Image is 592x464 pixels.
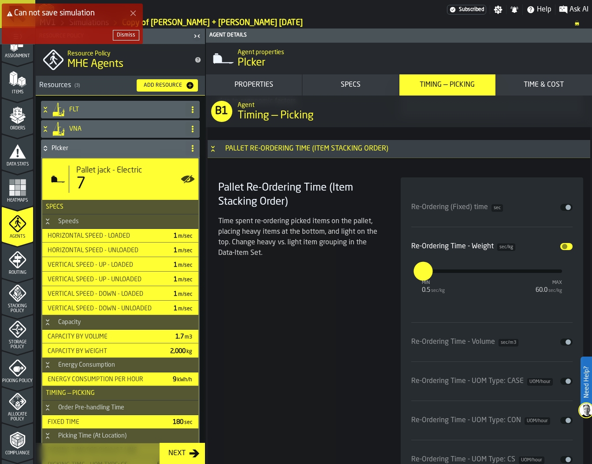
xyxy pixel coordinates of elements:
[44,376,166,383] div: Energy Consumption Per Hour
[206,43,592,74] div: title-PIcker
[44,232,167,239] div: Horizontal Speed - Loaded
[76,175,86,193] div: 7
[519,457,544,464] span: UOM/hour
[238,100,585,109] h2: Sub Title
[498,80,590,90] div: Time & Cost
[411,195,573,220] div: input-slider-Re-Ordering (Fixed) time
[177,377,192,383] span: kWh/h
[413,261,432,280] label: react-aria8078004226-:r3t:
[44,333,168,340] div: Capacity by volume
[302,74,398,96] button: button-Specs
[2,62,33,97] li: menu Items
[2,279,33,314] li: menu Stacking Policy
[2,304,33,313] span: Stacking Policy
[39,80,130,91] div: Resources
[208,145,218,152] button: Button-Pallet Re-Ordering Time (Item Stacking Order)-open
[42,415,198,429] div: StatList-item-Fixed time
[431,288,445,293] span: sec/kg
[76,166,191,175] div: Title
[411,202,503,213] div: Re-Ordering (Fixed) time
[496,74,592,96] button: button-Time & Cost
[53,432,132,439] div: Picking Time (At Location)
[44,348,163,355] div: Capacity by weight
[44,419,166,426] div: Fixed time
[53,218,84,225] div: Speeds
[174,262,193,268] span: 1
[160,443,205,464] button: button-Next
[165,448,189,459] div: Next
[497,243,515,251] span: sec/kg
[42,401,198,415] h3: title-section-Order Pre-handling Time
[53,361,120,368] div: Energy Consumption
[2,54,33,59] span: Assignment
[67,57,123,71] span: MHE Agents
[178,263,192,268] span: m/sec
[53,404,130,411] div: Order Pre-handling Time
[74,83,80,88] span: ( 3 )
[174,276,193,283] span: 1
[178,248,192,254] span: m/sec
[2,198,33,203] span: Heatmaps
[137,79,198,92] button: button-Add Resource
[174,247,193,254] span: 1
[174,306,193,312] span: 1
[44,247,167,254] div: Horizontal Speed - Unloaded
[185,335,192,340] span: m3
[117,32,135,38] div: Dismiss
[411,330,573,354] div: input-slider-Re-Ordering Time - Volume
[536,287,562,294] div: 60.0
[2,234,33,239] span: Agents
[42,203,63,210] span: Specs
[2,379,33,383] span: Picking Policy
[2,315,33,350] li: menu Storage Policy
[42,330,198,343] div: StatList-item-Capacity by volume
[42,200,198,214] h3: title-section-Specs
[2,243,33,278] li: menu Routing
[173,376,193,383] span: 9
[525,417,550,425] span: UOM/hour
[527,378,553,386] span: UOM/hour
[175,334,193,340] span: 1.7
[42,287,198,301] div: StatList-item-Vertical Speed - Down - Loaded
[178,292,192,297] span: m/sec
[206,96,592,127] div: title-Timing — Picking
[140,82,186,88] div: Add Resource
[411,415,550,426] div: Re-Ordering Time - UOM Type: CON
[399,74,495,96] button: button-Timing — Picking
[42,358,198,372] h3: title-section-Energy Consumption
[41,101,182,118] div: FLT
[422,280,445,286] div: min
[42,319,53,326] button: Button-Capacity-open
[44,291,167,298] div: Vertical Speed - Down - Loaded
[548,288,562,293] span: sec/kg
[2,170,33,206] li: menu Heatmaps
[2,270,33,275] span: Routing
[238,109,313,123] span: Timing — Picking
[581,357,591,407] label: Need Help?
[69,125,182,133] h4: VNA
[174,291,193,297] span: 1
[42,404,53,411] button: Button-Order Pre-handling Time-open
[170,348,193,354] span: 2,000
[178,234,192,239] span: m/sec
[208,80,300,90] div: Properties
[173,419,193,425] span: 180
[36,76,205,96] h3: title-section-[object Object]
[69,106,182,113] h4: FLT
[401,80,494,90] div: Timing — Picking
[41,140,182,157] div: PIcker
[206,74,302,96] button: button-Properties
[413,261,423,280] input: react-aria8078004226-:r3t: react-aria8078004226-:r3t:
[42,214,198,229] h3: title-section-Speeds
[411,369,573,394] div: input-slider-Re-Ordering Time - UOM Type: CASE
[2,126,33,131] span: Orders
[36,44,205,76] div: title-MHE Agents
[53,319,86,326] div: Capacity
[218,216,380,258] div: Time spent re-ordering picked items on the pallet, placing heavy items at the bottom, and light o...
[2,451,33,456] span: Compliance
[2,340,33,350] span: Storage Policy
[42,372,198,386] div: StatList-item-Energy Consumption Per Hour
[2,387,33,422] li: menu Allocate Policy
[44,261,167,269] div: Vertical Speed - Up - Loaded
[411,337,518,347] div: Re-Ordering Time - Volume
